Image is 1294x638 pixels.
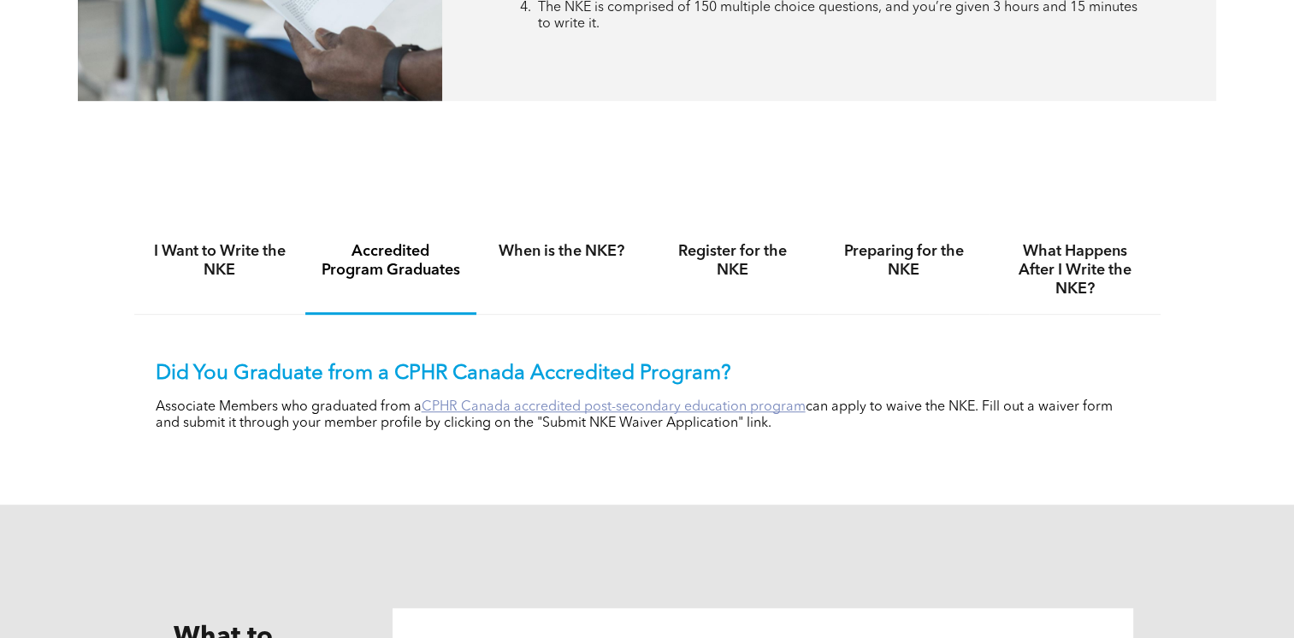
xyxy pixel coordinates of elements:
[422,400,806,414] a: CPHR Canada accredited post-secondary education program
[663,242,803,280] h4: Register for the NKE
[492,242,632,261] h4: When is the NKE?
[150,242,290,280] h4: I Want to Write the NKE
[1005,242,1145,298] h4: What Happens After I Write the NKE?
[156,399,1139,432] p: Associate Members who graduated from a can apply to waive the NKE. Fill out a waiver form and sub...
[156,362,1139,387] p: Did You Graduate from a CPHR Canada Accredited Program?
[321,242,461,280] h4: Accredited Program Graduates
[834,242,974,280] h4: Preparing for the NKE
[538,1,1137,31] span: The NKE is comprised of 150 multiple choice questions, and you’re given 3 hours and 15 minutes to...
